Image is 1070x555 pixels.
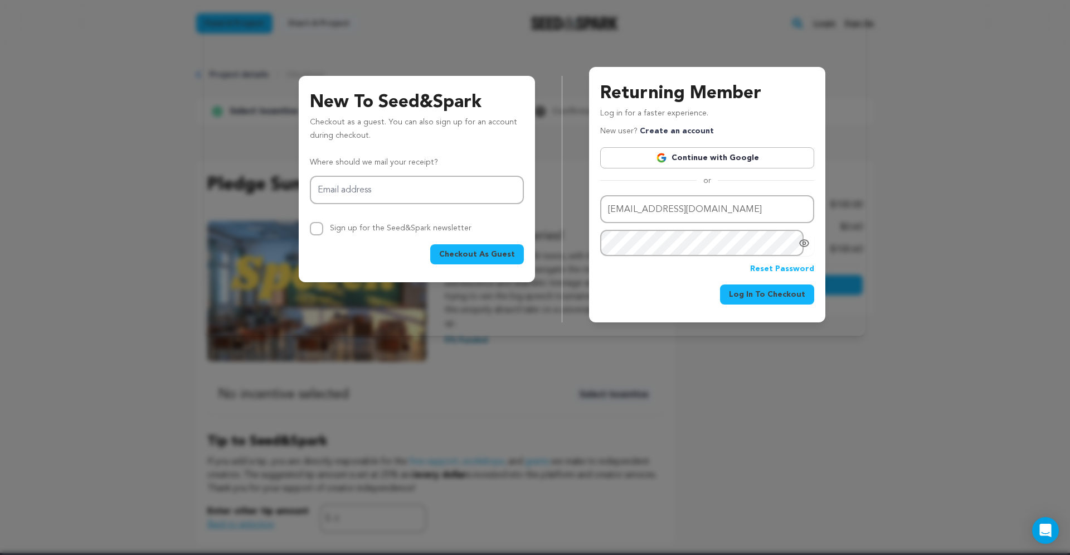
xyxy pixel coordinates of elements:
[310,156,524,170] p: Where should we mail your receipt?
[310,89,524,116] h3: New To Seed&Spark
[430,244,524,264] button: Checkout As Guest
[750,263,814,276] a: Reset Password
[600,195,814,224] input: Email address
[310,116,524,147] p: Checkout as a guest. You can also sign up for an account during checkout.
[600,107,814,125] p: Log in for a faster experience.
[330,224,471,232] label: Sign up for the Seed&Spark newsletter
[729,289,805,300] span: Log In To Checkout
[439,249,515,260] span: Checkout As Guest
[310,176,524,204] input: Email address
[600,80,814,107] h3: Returning Member
[656,152,667,163] img: Google logo
[720,284,814,305] button: Log In To Checkout
[697,175,718,186] span: or
[1032,517,1059,544] div: Open Intercom Messenger
[600,125,714,138] p: New user?
[640,127,714,135] a: Create an account
[799,238,810,249] a: Show password as plain text. Warning: this will display your password on the screen.
[600,147,814,168] a: Continue with Google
